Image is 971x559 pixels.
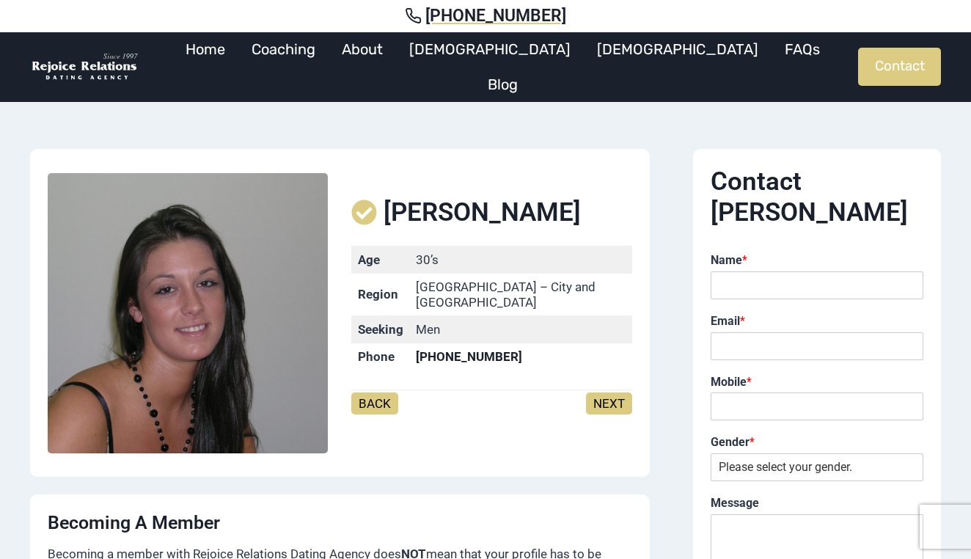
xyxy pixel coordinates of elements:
[48,512,632,534] h4: Becoming a Member
[711,253,923,268] label: Name
[329,32,396,67] a: About
[711,314,923,329] label: Email
[416,349,522,364] mark: [PHONE_NUMBER]
[351,392,398,414] a: BACK
[425,6,566,26] span: [PHONE_NUMBER]
[358,287,398,302] strong: Region
[396,32,584,67] a: [DEMOGRAPHIC_DATA]
[711,167,923,228] h2: Contact [PERSON_NAME]
[18,6,953,26] a: [PHONE_NUMBER]
[474,67,531,102] a: Blog
[147,32,858,102] nav: Primary Navigation
[358,322,403,337] strong: Seeking
[409,274,631,316] td: [GEOGRAPHIC_DATA] – City and [GEOGRAPHIC_DATA]
[30,52,140,82] img: Rejoice Relations
[238,32,329,67] a: Coaching
[358,349,395,364] strong: Phone
[384,197,581,228] span: [PERSON_NAME]
[711,375,923,390] label: Mobile
[409,246,631,273] td: 30’s
[358,252,380,267] strong: Age
[172,32,238,67] a: Home
[586,392,632,414] a: NEXT
[858,48,941,86] a: Contact
[584,32,772,67] a: [DEMOGRAPHIC_DATA]
[711,435,923,450] label: Gender
[772,32,833,67] a: FAQs
[409,315,631,343] td: Men
[711,392,923,420] input: Mobile
[711,496,923,511] label: Message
